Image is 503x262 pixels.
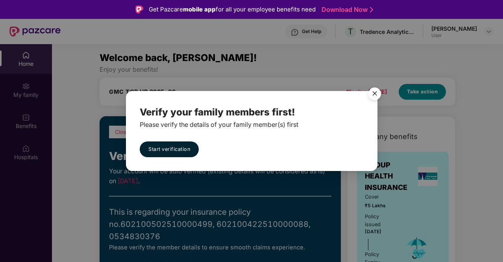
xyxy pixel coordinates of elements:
[364,84,386,106] img: svg+xml;base64,PHN2ZyB4bWxucz0iaHR0cDovL3d3dy53My5vcmcvMjAwMC9zdmciIHdpZHRoPSI1NiIgaGVpZ2h0PSI1Ni...
[183,6,216,13] strong: mobile app
[322,6,371,14] a: Download Now
[364,84,385,105] button: Close
[140,105,364,120] div: Verify your family members first!
[140,141,199,157] a: Start verification
[370,6,373,14] img: Stroke
[135,6,143,13] img: Logo
[140,120,364,130] div: Please verify the details of your family member(s) first
[149,5,316,14] div: Get Pazcare for all your employee benefits need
